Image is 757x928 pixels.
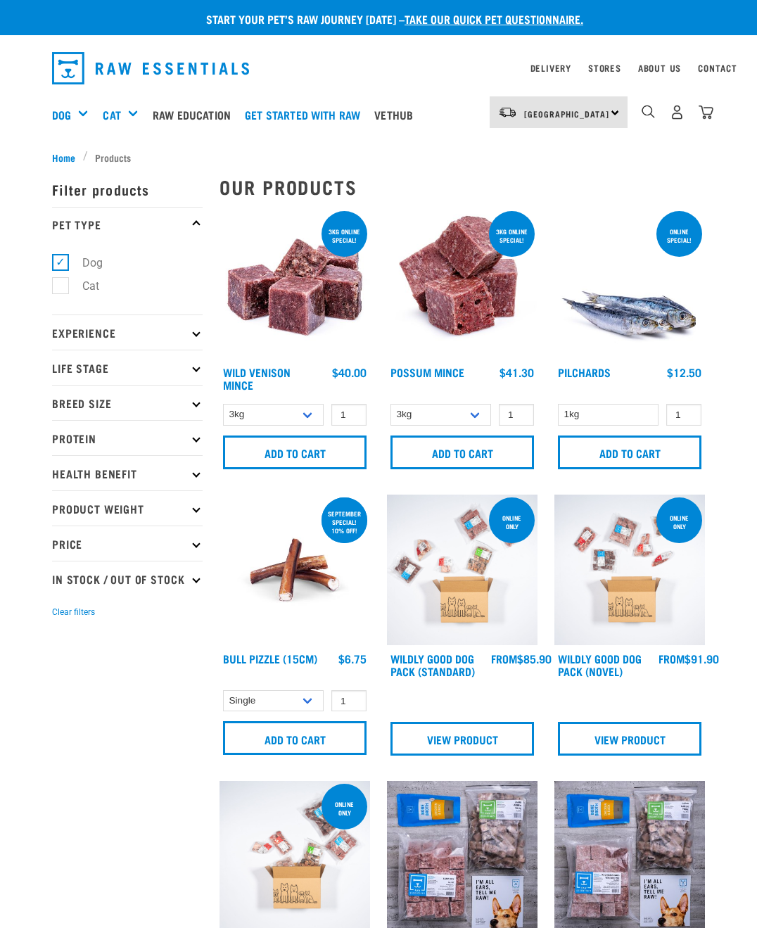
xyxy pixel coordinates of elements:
p: Health Benefit [52,455,203,490]
img: home-icon@2x.png [699,105,713,120]
a: take our quick pet questionnaire. [405,15,583,22]
p: Life Stage [52,350,203,385]
img: van-moving.png [498,106,517,119]
a: Vethub [371,87,424,143]
a: Cat [103,106,120,123]
div: $91.90 [659,652,719,665]
a: Wildly Good Dog Pack (Standard) [390,655,475,674]
input: Add to cart [558,436,701,469]
div: Online Only [322,794,367,823]
div: Online Only [489,507,535,537]
a: View Product [390,722,534,756]
img: Dog Novel 0 2sec [554,495,705,645]
a: Delivery [530,65,571,70]
nav: dropdown navigation [41,46,716,90]
img: 1102 Possum Mince 01 [387,208,537,359]
span: [GEOGRAPHIC_DATA] [524,111,609,116]
div: 3kg online special! [489,221,535,250]
div: $40.00 [332,366,367,379]
img: Pile Of Cubed Wild Venison Mince For Pets [220,208,370,359]
p: Protein [52,420,203,455]
input: 1 [331,690,367,712]
a: Stores [588,65,621,70]
nav: breadcrumbs [52,150,705,165]
img: Bull Pizzle [220,495,370,645]
input: Add to cart [390,436,534,469]
a: Pilchards [558,369,611,375]
a: Wild Venison Mince [223,369,291,388]
a: Get started with Raw [241,87,371,143]
div: $85.90 [491,652,552,665]
h2: Our Products [220,176,705,198]
div: ONLINE SPECIAL! [656,221,702,250]
p: Breed Size [52,385,203,420]
input: 1 [331,404,367,426]
img: user.png [670,105,685,120]
span: Home [52,150,75,165]
a: Wildly Good Dog Pack (Novel) [558,655,642,674]
a: About Us [638,65,681,70]
a: Possum Mince [390,369,464,375]
p: Product Weight [52,490,203,526]
div: 3kg online special! [322,221,367,250]
a: Raw Education [149,87,241,143]
img: Dog 0 2sec [387,495,537,645]
span: FROM [491,655,517,661]
div: $41.30 [500,366,534,379]
div: $12.50 [667,366,701,379]
button: Clear filters [52,606,95,618]
div: September special! 10% off! [322,503,367,541]
p: Filter products [52,172,203,207]
a: Dog [52,106,71,123]
div: $6.75 [338,652,367,665]
span: FROM [659,655,685,661]
p: Price [52,526,203,561]
a: View Product [558,722,701,756]
label: Dog [60,254,108,272]
a: Home [52,150,83,165]
label: Cat [60,277,105,295]
img: home-icon-1@2x.png [642,105,655,118]
input: 1 [499,404,534,426]
p: Experience [52,314,203,350]
a: Bull Pizzle (15cm) [223,655,317,661]
input: Add to cart [223,721,367,755]
input: 1 [666,404,701,426]
img: Raw Essentials Logo [52,52,249,84]
p: In Stock / Out Of Stock [52,561,203,596]
p: Pet Type [52,207,203,242]
input: Add to cart [223,436,367,469]
div: Online Only [656,507,702,537]
a: Contact [698,65,737,70]
img: Four Whole Pilchards [554,208,705,359]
